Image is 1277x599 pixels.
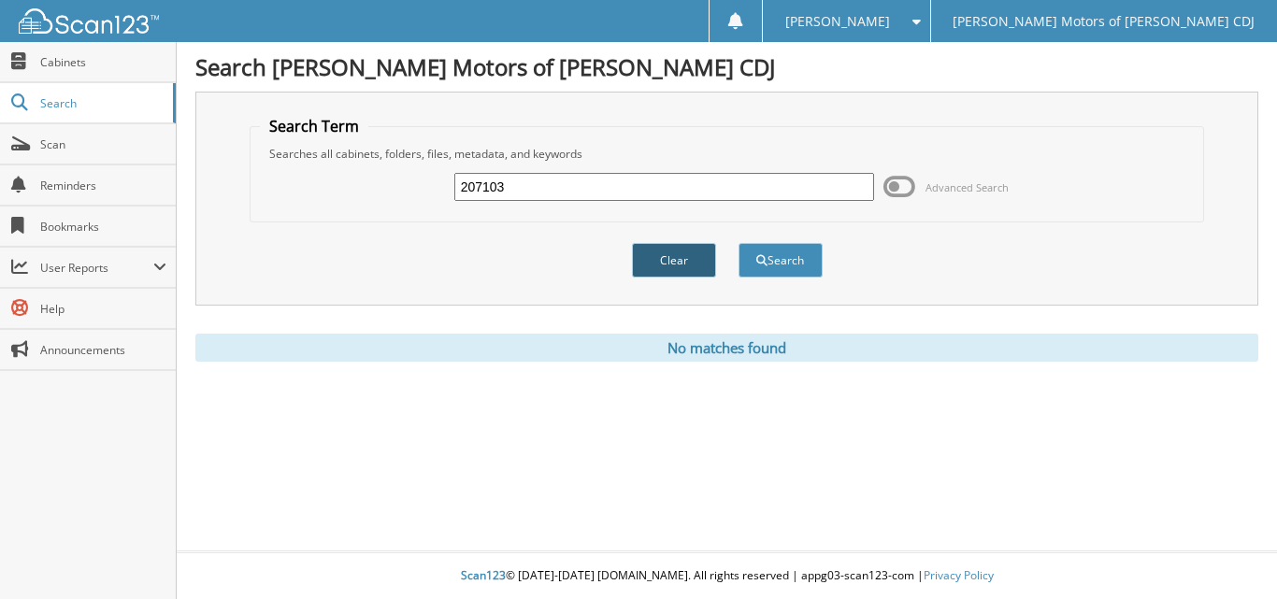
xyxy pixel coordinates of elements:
[632,243,716,278] button: Clear
[925,180,1009,194] span: Advanced Search
[953,16,1255,27] span: [PERSON_NAME] Motors of [PERSON_NAME] CDJ
[195,51,1258,82] h1: Search [PERSON_NAME] Motors of [PERSON_NAME] CDJ
[260,116,368,136] legend: Search Term
[40,342,166,358] span: Announcements
[40,219,166,235] span: Bookmarks
[19,8,159,34] img: scan123-logo-white.svg
[177,553,1277,599] div: © [DATE]-[DATE] [DOMAIN_NAME]. All rights reserved | appg03-scan123-com |
[40,260,153,276] span: User Reports
[40,54,166,70] span: Cabinets
[40,95,164,111] span: Search
[461,567,506,583] span: Scan123
[739,243,823,278] button: Search
[40,136,166,152] span: Scan
[260,146,1194,162] div: Searches all cabinets, folders, files, metadata, and keywords
[40,301,166,317] span: Help
[40,178,166,193] span: Reminders
[195,334,1258,362] div: No matches found
[785,16,890,27] span: [PERSON_NAME]
[924,567,994,583] a: Privacy Policy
